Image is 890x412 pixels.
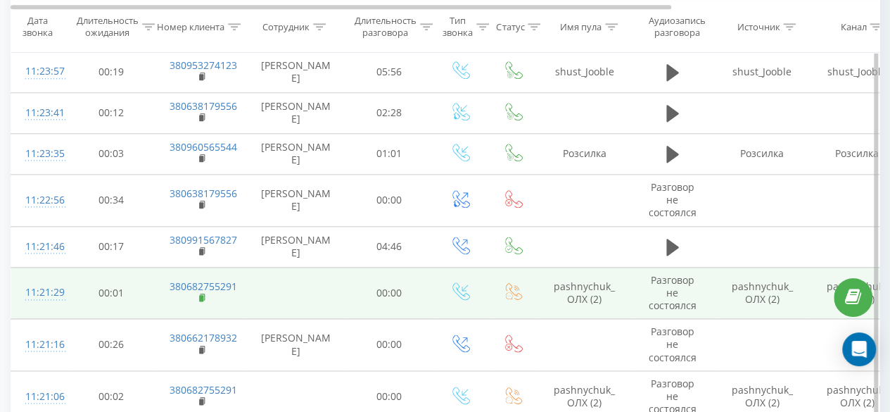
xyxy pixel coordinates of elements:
[560,20,602,32] div: Имя пула
[68,174,155,226] td: 00:34
[68,226,155,267] td: 00:17
[170,187,237,200] a: 380638179556
[25,279,53,306] div: 11:21:29
[170,383,237,397] a: 380682755291
[68,92,155,133] td: 00:12
[496,20,524,32] div: Статус
[170,99,237,113] a: 380638179556
[649,325,697,363] span: Разговор не состоялся
[539,51,630,92] td: shust_Jooble
[170,280,237,293] a: 380682755291
[25,58,53,85] div: 11:23:57
[247,133,345,174] td: [PERSON_NAME]
[345,92,433,133] td: 02:28
[539,267,630,319] td: pashnychuk_ОЛХ (2)
[170,58,237,72] a: 380953274123
[68,267,155,319] td: 00:01
[25,331,53,358] div: 11:21:16
[25,99,53,127] div: 11:23:41
[25,383,53,411] div: 11:21:06
[170,331,237,344] a: 380662178932
[443,15,473,39] div: Тип звонка
[345,51,433,92] td: 05:56
[25,187,53,214] div: 11:22:56
[355,15,417,39] div: Длительность разговора
[68,51,155,92] td: 00:19
[247,226,345,267] td: [PERSON_NAME]
[247,174,345,226] td: [PERSON_NAME]
[25,140,53,168] div: 11:23:35
[715,51,810,92] td: shust_Jooble
[247,51,345,92] td: [PERSON_NAME]
[77,15,139,39] div: Длительность ожидания
[247,92,345,133] td: [PERSON_NAME]
[715,133,810,174] td: Розсилка
[842,332,876,366] div: Open Intercom Messenger
[25,233,53,261] div: 11:21:46
[345,174,433,226] td: 00:00
[262,20,310,32] div: Сотрудник
[68,133,155,174] td: 00:03
[840,20,866,32] div: Канал
[11,15,63,39] div: Дата звонка
[737,20,780,32] div: Источник
[642,15,711,39] div: Аудиозапись разговора
[68,319,155,371] td: 00:26
[345,226,433,267] td: 04:46
[170,233,237,246] a: 380991567827
[345,319,433,371] td: 00:00
[715,267,810,319] td: pashnychuk_ОЛХ (2)
[539,133,630,174] td: Розсилка
[345,267,433,319] td: 00:00
[157,20,224,32] div: Номер клиента
[247,319,345,371] td: [PERSON_NAME]
[170,140,237,154] a: 380960565544
[649,273,697,312] span: Разговор не состоялся
[345,133,433,174] td: 01:01
[649,180,697,219] span: Разговор не состоялся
